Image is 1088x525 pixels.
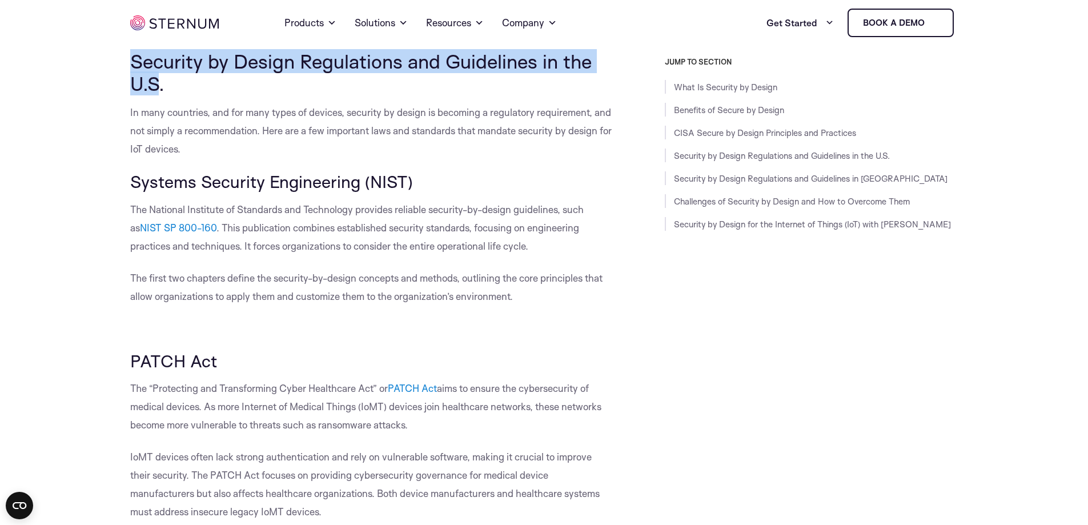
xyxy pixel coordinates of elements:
span: Security by Design Regulations and Guidelines in the U.S. [130,49,592,95]
span: The first two chapters define the security-by-design concepts and methods, outlining the core pri... [130,272,603,302]
span: The National Institute of Standards and Technology provides reliable security-by-design guideline... [130,203,584,234]
a: NIST SP 800-160 [140,222,216,234]
button: Open CMP widget [6,492,33,519]
a: CISA Secure by Design Principles and Practices [674,127,856,138]
a: Company [502,2,557,43]
span: aims to ensure the cybersecurity of medical devices. As more Internet of Medical Things (IoMT) de... [130,382,601,431]
a: PATCH Act [388,382,437,394]
span: In many countries, and for many types of devices, security by design is becoming a regulatory req... [130,106,612,155]
a: Products [284,2,336,43]
span: Systems Security Engineering (NIST) [130,171,413,192]
a: What Is Security by Design [674,82,777,93]
span: The “Protecting and Transforming Cyber Healthcare Act” or [130,382,388,394]
a: Book a demo [848,9,954,37]
span: . This publication combines established security standards, focusing on engineering practices and... [130,222,579,252]
img: sternum iot [130,15,219,30]
a: Security by Design Regulations and Guidelines in the U.S. [674,150,890,161]
a: Get Started [766,11,834,34]
a: Security by Design Regulations and Guidelines in [GEOGRAPHIC_DATA] [674,173,948,184]
a: Resources [426,2,484,43]
a: Benefits of Secure by Design [674,105,784,115]
span: PATCH Act [130,350,217,371]
span: IoMT devices often lack strong authentication and rely on vulnerable software, making it crucial ... [130,451,600,518]
a: Security by Design for the Internet of Things (IoT) with [PERSON_NAME] [674,219,951,230]
a: Solutions [355,2,408,43]
img: sternum iot [929,18,938,27]
h3: JUMP TO SECTION [665,57,958,66]
a: Challenges of Security by Design and How to Overcome Them [674,196,910,207]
